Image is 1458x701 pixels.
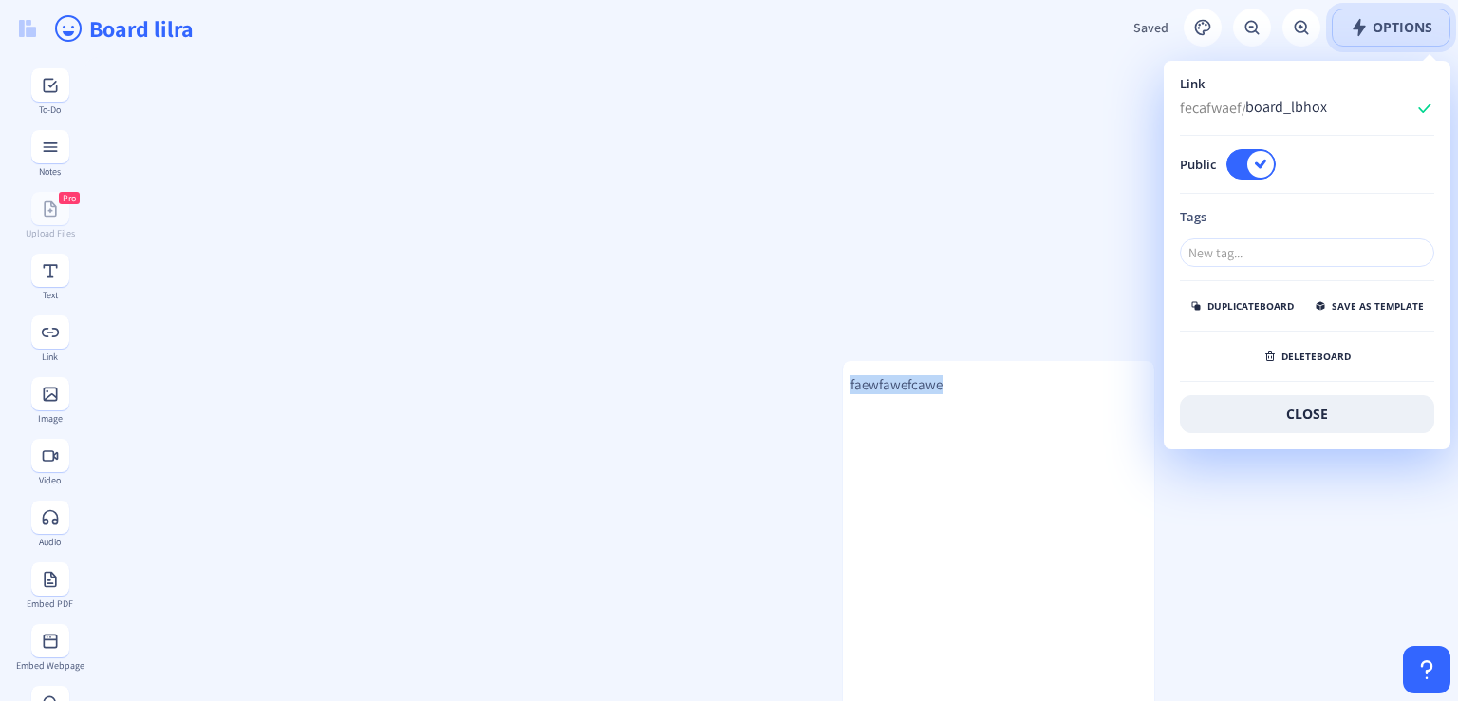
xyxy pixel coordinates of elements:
[1180,153,1226,176] span: Public
[1281,350,1351,362] span: delete
[53,13,84,44] ion-icon: happy outline
[850,375,1147,394] p: faewfawefcawe
[1180,207,1434,226] p: Tags
[15,104,84,115] div: To-Do
[15,351,84,362] div: Link
[15,475,84,485] div: Video
[15,290,84,300] div: Text
[1180,77,1434,91] div: Link
[1254,345,1361,368] button: deleteboard
[1180,238,1434,267] input: New tag...
[15,413,84,424] div: Image
[1180,294,1304,317] button: duplicateboard
[1180,97,1247,117] span: fecafwaef/
[63,192,76,204] span: Pro
[15,598,84,609] div: Embed PDF
[1350,20,1432,35] span: Options
[15,537,84,547] div: Audio
[1180,395,1434,433] button: close
[15,660,84,671] div: Embed Webpage
[1332,9,1450,47] button: Options
[1260,300,1294,312] span: board
[15,166,84,177] div: Notes
[1245,93,1414,122] input: e.g. 'my_tasks'
[1317,350,1351,363] span: board
[19,20,36,37] img: logo.svg
[1133,19,1168,36] span: Saved
[1304,294,1434,317] button: save as template
[1180,235,1434,271] mat-chip-list: Board Tags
